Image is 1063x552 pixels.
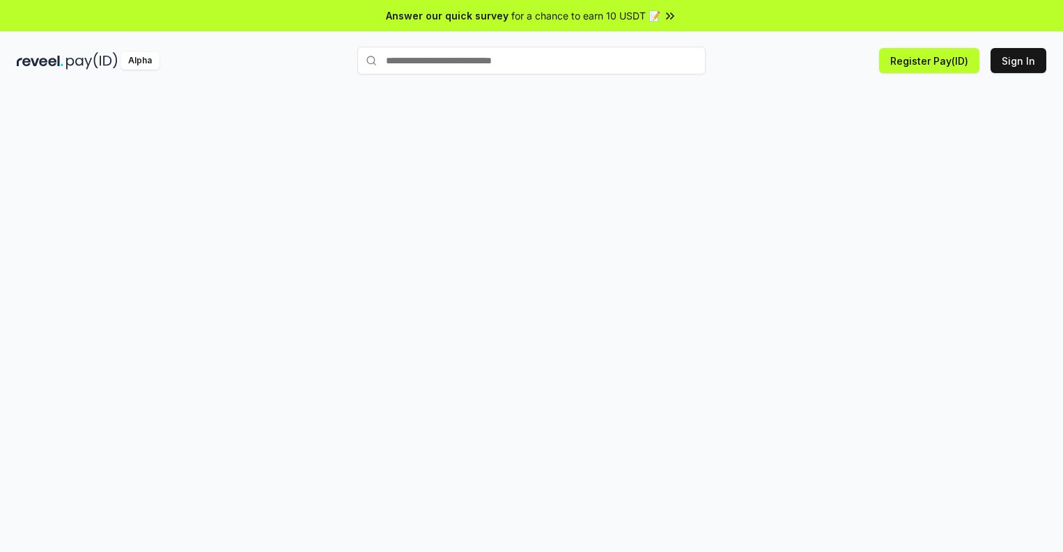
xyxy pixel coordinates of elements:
[879,48,979,73] button: Register Pay(ID)
[121,52,160,70] div: Alpha
[991,48,1046,73] button: Sign In
[66,52,118,70] img: pay_id
[511,8,660,23] span: for a chance to earn 10 USDT 📝
[17,52,63,70] img: reveel_dark
[386,8,509,23] span: Answer our quick survey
